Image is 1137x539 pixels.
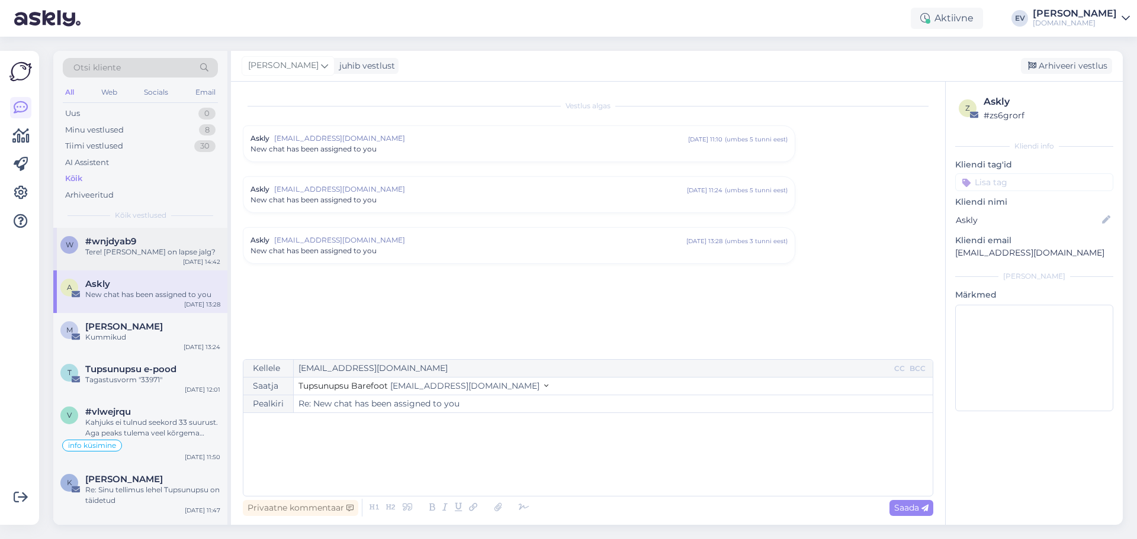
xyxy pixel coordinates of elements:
[725,237,788,246] div: ( umbes 3 tunni eest )
[294,360,892,377] input: Recepient...
[85,289,220,300] div: New chat has been assigned to you
[1011,10,1028,27] div: EV
[725,135,788,144] div: ( umbes 5 tunni eest )
[955,173,1113,191] input: Lisa tag
[243,395,294,412] div: Pealkiri
[65,189,114,201] div: Arhiveeritud
[894,502,929,513] span: Saada
[85,236,136,247] span: #wnjdyab9
[85,474,163,485] span: Kati Valvik
[65,173,82,185] div: Kõik
[955,141,1113,151] div: Kliendi info
[185,385,220,394] div: [DATE] 12:01
[68,442,116,449] span: info küsimine
[955,234,1113,247] p: Kliendi email
[335,60,395,72] div: juhib vestlust
[85,321,163,332] span: Maarja-Liisa Koitsalu
[243,377,294,395] div: Saatja
[66,325,73,334] span: M
[956,214,1100,227] input: Lisa nimi
[1021,58,1112,74] div: Arhiveeri vestlus
[965,104,970,112] span: z
[390,380,539,391] span: [EMAIL_ADDRESS][DOMAIN_NAME]
[298,380,388,391] span: Tupsunupsu Barefoot
[274,235,686,246] span: [EMAIL_ADDRESS][DOMAIN_NAME]
[686,237,722,246] div: [DATE] 13:28
[243,101,933,111] div: Vestlus algas
[248,59,319,72] span: [PERSON_NAME]
[955,247,1113,259] p: [EMAIL_ADDRESS][DOMAIN_NAME]
[955,271,1113,282] div: [PERSON_NAME]
[1033,18,1117,28] div: [DOMAIN_NAME]
[955,289,1113,301] p: Märkmed
[65,157,109,169] div: AI Assistent
[73,62,121,74] span: Otsi kliente
[193,85,218,100] div: Email
[66,240,73,249] span: w
[185,506,220,515] div: [DATE] 11:47
[67,411,72,419] span: v
[67,478,72,487] span: K
[199,124,216,136] div: 8
[250,133,269,144] span: Askly
[142,85,171,100] div: Socials
[85,406,131,417] span: #vlwejrqu
[984,95,1110,109] div: Askly
[194,140,216,152] div: 30
[185,453,220,461] div: [DATE] 11:50
[911,8,983,29] div: Aktiivne
[294,395,933,412] input: Write subject here...
[99,85,120,100] div: Web
[687,186,722,195] div: [DATE] 11:24
[955,159,1113,171] p: Kliendi tag'id
[65,108,80,120] div: Uus
[274,184,687,195] span: [EMAIL_ADDRESS][DOMAIN_NAME]
[85,417,220,438] div: Kahjuks ei tulnud seekord 33 suurust. Aga peaks tulema veel kõrgema säärega mudelit selles suurus...
[115,210,166,221] span: Kõik vestlused
[250,184,269,195] span: Askly
[250,235,269,246] span: Askly
[85,364,176,375] span: Tupsunupsu e-pood
[183,257,220,266] div: [DATE] 14:42
[1033,9,1130,28] a: [PERSON_NAME][DOMAIN_NAME]
[85,375,220,385] div: Tagastusvorm "33971"
[250,246,377,256] span: New chat has been assigned to you
[243,360,294,377] div: Kellele
[9,60,32,83] img: Askly Logo
[907,363,928,374] div: BCC
[198,108,216,120] div: 0
[243,500,358,516] div: Privaatne kommentaar
[274,133,688,144] span: [EMAIL_ADDRESS][DOMAIN_NAME]
[984,109,1110,122] div: # zs6grorf
[85,485,220,506] div: Re: Sinu tellimus lehel Tupsunupsu on täidetud
[688,135,722,144] div: [DATE] 11:10
[892,363,907,374] div: CC
[67,283,72,292] span: A
[298,380,548,392] button: Tupsunupsu Barefoot [EMAIL_ADDRESS][DOMAIN_NAME]
[184,343,220,351] div: [DATE] 13:24
[85,279,110,289] span: Askly
[65,124,124,136] div: Minu vestlused
[63,85,76,100] div: All
[250,195,377,205] span: New chat has been assigned to you
[85,247,220,257] div: Tere! [PERSON_NAME] on lapse jalg?
[250,144,377,154] span: New chat has been assigned to you
[65,140,123,152] div: Tiimi vestlused
[184,300,220,309] div: [DATE] 13:28
[1033,9,1117,18] div: [PERSON_NAME]
[68,368,72,377] span: T
[725,186,788,195] div: ( umbes 5 tunni eest )
[85,332,220,343] div: Kummikud
[955,196,1113,208] p: Kliendi nimi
